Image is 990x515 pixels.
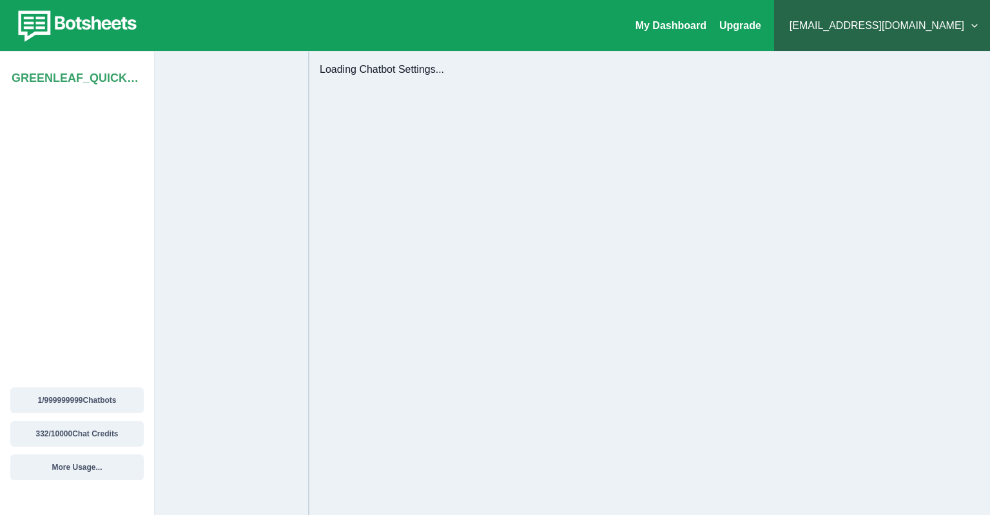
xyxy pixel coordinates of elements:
[10,454,144,480] button: More Usage...
[320,62,980,77] div: Loading Chatbot Settings...
[10,421,144,447] button: 332/10000Chat Credits
[784,13,980,39] button: [EMAIL_ADDRESS][DOMAIN_NAME]
[719,20,761,31] a: Upgrade
[10,387,144,413] button: 1/999999999Chatbots
[636,20,706,31] a: My Dashboard
[10,8,141,44] img: botsheets-logo.png
[12,64,142,87] p: GREENLEAF_QUICKUSE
